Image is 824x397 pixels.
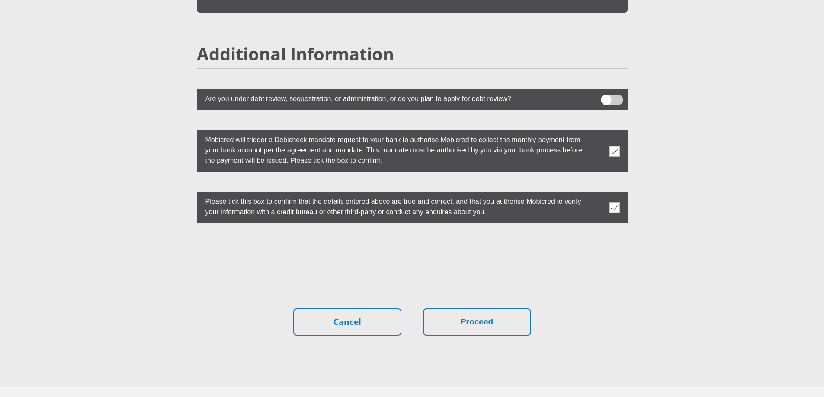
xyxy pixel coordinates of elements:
label: Are you under debt review, sequestration, or administration, or do you plan to apply for debt rev... [197,89,584,106]
label: Mobicred will trigger a Debicheck mandate request to your bank to authorise Mobicred to collect t... [197,130,584,168]
button: Proceed [423,308,531,336]
iframe: reCAPTCHA [346,244,478,277]
label: Please tick this box to confirm that the details entered above are true and correct, and that you... [197,192,584,219]
h2: Additional Information [197,44,628,64]
a: Cancel [293,308,401,336]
